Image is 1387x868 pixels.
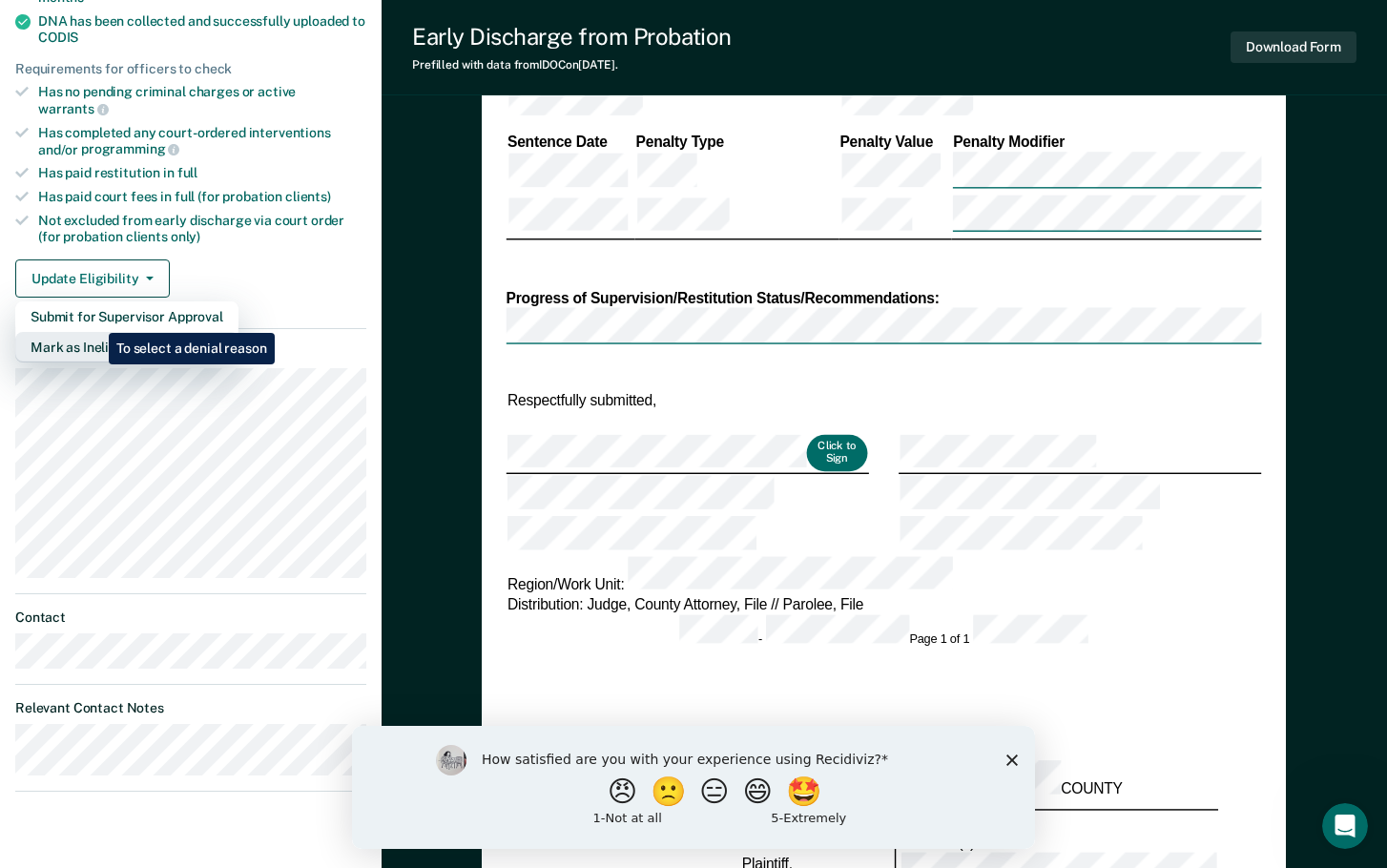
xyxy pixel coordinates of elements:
span: programming [81,141,179,156]
div: Progress of Supervision/Restitution Status/Recommendations: [507,288,1262,307]
span: full [177,165,197,180]
dt: Relevant Contact Notes [15,700,366,716]
button: Submit for Supervisor Approval [15,301,238,332]
div: - Page 1 of 1 [680,615,1088,649]
div: Requirements for officers to check [15,61,366,77]
div: Prefilled with data from IDOC on [DATE] . [412,58,732,72]
div: Not excluded from early discharge via court order (for probation clients [38,213,366,245]
div: Has paid restitution in [38,165,366,181]
dt: Contact [15,610,366,626]
span: clients) [285,189,331,204]
div: Has no pending criminal charges or active [38,84,366,116]
button: Update Eligibility [15,259,170,298]
th: Penalty Value [838,132,952,151]
th: Sentence Date [507,132,635,151]
button: Click to Sign [807,435,867,472]
td: Region/Work Unit: Distribution: Judge, County Attorney, File // Parolee, File [507,555,1262,615]
span: CODIS [38,30,78,45]
th: Penalty Type [635,132,839,151]
th: Penalty Modifier [952,132,1262,151]
td: Respectfully submitted, [507,389,869,411]
span: warrants [38,101,109,116]
div: Has paid court fees in full (for probation [38,189,366,205]
iframe: Intercom live chat [1322,803,1368,849]
button: Download Form [1231,31,1356,63]
span: only) [171,229,200,244]
button: Mark as Ineligible [15,332,238,362]
div: Has completed any court-ordered interventions and/or [38,125,366,157]
div: DNA has been collected and successfully uploaded to [38,13,366,46]
div: Early Discharge from Probation [412,23,732,51]
iframe: Survey by Kim from Recidiviz [352,726,1035,849]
